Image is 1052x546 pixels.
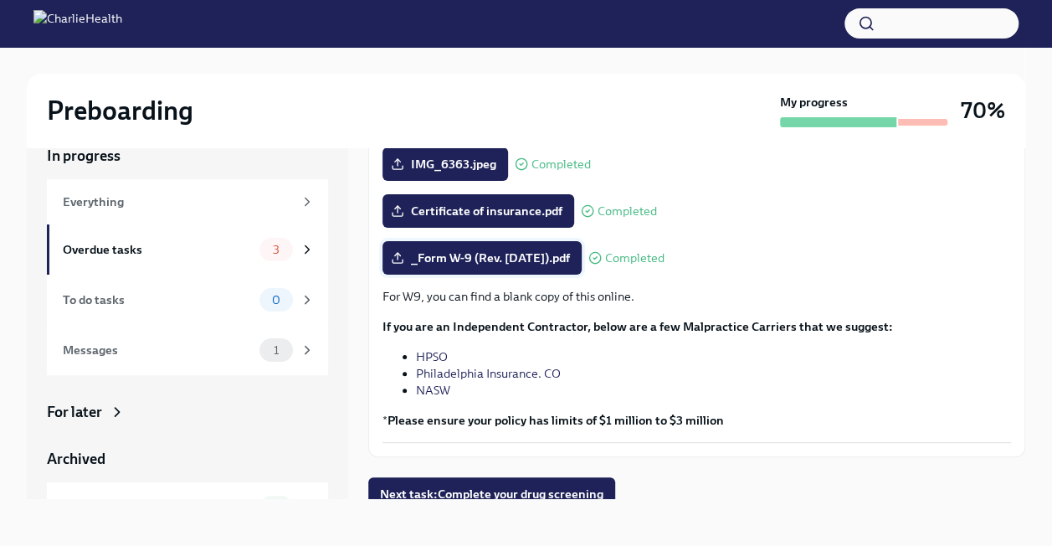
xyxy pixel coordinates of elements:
[47,482,328,533] a: Completed tasks
[394,250,570,266] span: _Form W-9 (Rev. [DATE]).pdf
[531,158,591,171] span: Completed
[598,205,657,218] span: Completed
[63,291,253,309] div: To do tasks
[47,325,328,375] a: Messages1
[416,349,448,364] a: HPSO
[382,319,893,334] strong: If you are an Independent Contractor, below are a few Malpractice Carriers that we suggest:
[394,156,496,173] span: IMG_6363.jpeg
[47,275,328,325] a: To do tasks0
[780,94,848,111] strong: My progress
[262,294,290,306] span: 0
[382,241,582,275] label: _Form W-9 (Rev. [DATE]).pdf
[63,341,253,359] div: Messages
[47,179,328,224] a: Everything
[382,288,1011,305] p: For W9, you can find a blank copy of this online.
[263,244,290,256] span: 3
[382,194,574,228] label: Certificate of insurance.pdf
[47,402,328,422] a: For later
[605,252,665,265] span: Completed
[416,383,450,398] a: NASW
[387,413,724,428] strong: Please ensure your policy has limits of $1 million to $3 million
[47,146,328,166] a: In progress
[961,95,1005,126] h3: 70%
[47,224,328,275] a: Overdue tasks3
[394,203,562,219] span: Certificate of insurance.pdf
[264,344,289,357] span: 1
[63,240,253,259] div: Overdue tasks
[47,94,193,127] h2: Preboarding
[63,498,253,517] div: Completed tasks
[33,10,122,37] img: CharlieHealth
[368,477,615,511] button: Next task:Complete your drug screening
[380,486,603,502] span: Next task : Complete your drug screening
[382,147,508,181] label: IMG_6363.jpeg
[47,402,102,422] div: For later
[63,193,293,211] div: Everything
[416,366,561,381] a: Philadelphia Insurance. CO
[47,449,328,469] a: Archived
